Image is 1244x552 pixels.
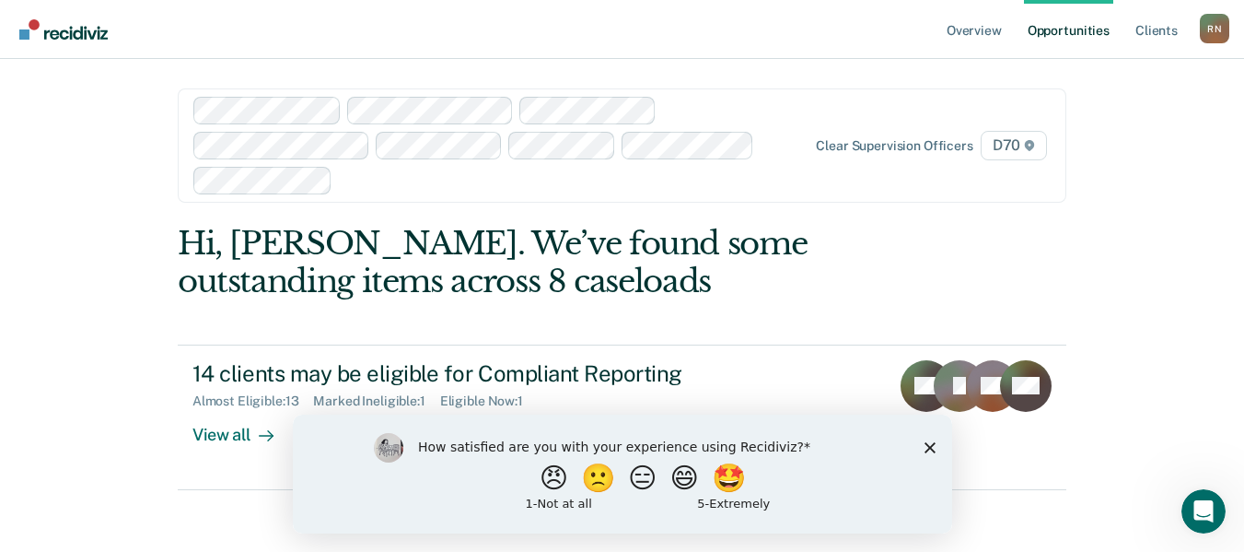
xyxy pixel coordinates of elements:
[313,393,439,409] div: Marked Ineligible : 1
[178,345,1066,490] a: 14 clients may be eligible for Compliant ReportingAlmost Eligible:13Marked Ineligible:1Eligible N...
[192,393,314,409] div: Almost Eligible : 13
[192,360,839,387] div: 14 clients may be eligible for Compliant Reporting
[816,138,972,154] div: Clear supervision officers
[19,19,108,40] img: Recidiviz
[178,225,889,300] div: Hi, [PERSON_NAME]. We’ve found some outstanding items across 8 caseloads
[1200,14,1229,43] div: R N
[981,131,1047,160] span: D70
[293,415,952,534] iframe: Survey by Kim from Recidiviz
[1200,14,1229,43] button: Profile dropdown button
[192,409,296,445] div: View all
[440,393,538,409] div: Eligible Now : 1
[1181,489,1226,534] iframe: Intercom live chat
